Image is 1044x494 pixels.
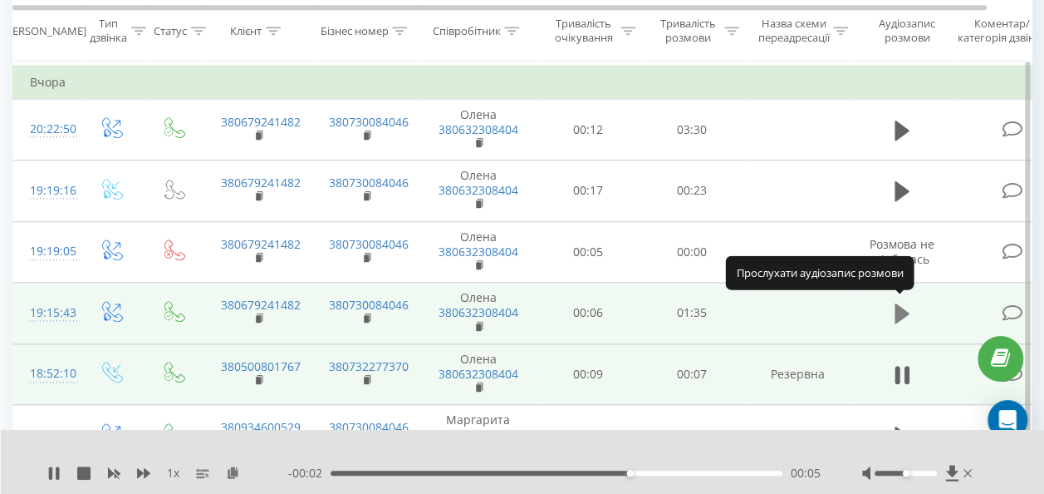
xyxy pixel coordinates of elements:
td: 00:09 [537,343,640,405]
td: Олена [420,343,537,405]
div: Accessibility label [902,470,909,477]
div: Назва схеми переадресації [757,17,829,46]
div: 18:30:25 [30,419,63,452]
a: 380730084046 [329,236,409,252]
div: Прослухати аудіозапис розмови [725,256,914,289]
a: 380730084046 [329,419,409,435]
div: Open Intercom Messenger [988,400,1027,440]
span: - 00:02 [288,465,331,482]
div: Аудіозапис розмови [866,17,947,46]
a: 380679241482 [221,175,301,190]
td: 00:07 [640,343,744,405]
td: 00:20 [537,405,640,467]
div: 18:52:10 [30,358,63,390]
div: 20:22:50 [30,113,63,146]
div: Статус [154,24,187,38]
span: 1 x [167,465,179,482]
td: Маргарита [420,405,537,467]
a: 380679241482 [221,114,301,130]
td: 00:00 [640,221,744,283]
div: 19:15:43 [30,297,63,329]
a: 380679241482 [221,297,301,313]
td: 00:12 [537,99,640,161]
div: Бізнес номер [320,24,388,38]
a: 380730084046 [329,297,409,313]
div: Співробітник [432,24,500,38]
td: Олена [420,221,537,283]
td: 03:30 [640,99,744,161]
div: 19:19:05 [30,235,63,268]
td: 00:23 [640,161,744,222]
div: Тривалість розмови [654,17,720,46]
div: [PERSON_NAME] [2,24,86,38]
a: 380632308404 [439,244,518,259]
td: Олена [420,283,537,344]
td: 00:17 [537,161,640,222]
div: Accessibility label [627,470,634,477]
td: 00:34 [640,405,744,467]
td: Олена [420,161,537,222]
a: 380934600529 [221,419,301,435]
a: 380679241482 [221,236,301,252]
div: Клієнт [230,24,262,38]
a: 380730084046 [329,175,409,190]
a: 380732277370 [329,358,409,374]
td: 00:05 [537,221,640,283]
a: 380632308404 [439,121,518,137]
span: 00:05 [791,465,821,482]
td: 01:35 [640,283,744,344]
a: 380500801767 [221,358,301,374]
td: Олена [420,99,537,161]
a: 380632308404 [439,366,518,382]
div: Тривалість очікування [551,17,616,46]
a: 380636627940 [439,427,518,443]
span: Розмова не відбулась [870,236,934,267]
a: 380632308404 [439,182,518,198]
div: Тип дзвінка [90,17,127,46]
a: 380632308404 [439,304,518,320]
td: 00:06 [537,283,640,344]
div: 19:19:16 [30,175,63,207]
a: 380730084046 [329,114,409,130]
td: Резервна [744,343,852,405]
